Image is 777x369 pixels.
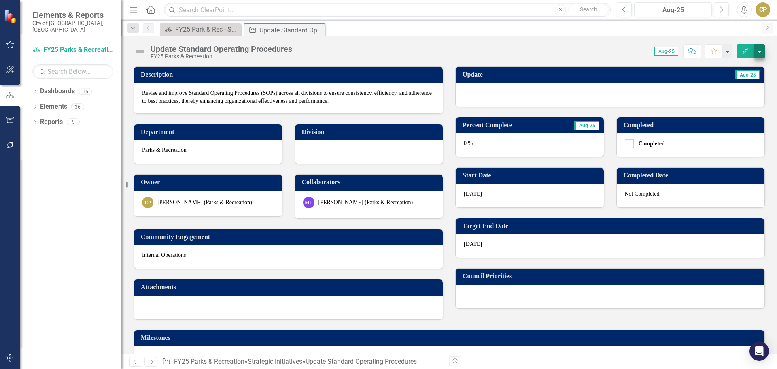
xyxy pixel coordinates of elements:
[302,128,439,136] h3: Division
[756,2,770,17] button: CP
[141,284,439,291] h3: Attachments
[40,87,75,96] a: Dashboards
[157,198,252,207] div: [PERSON_NAME] (Parks & Recreation)
[162,24,239,34] a: FY25 Park & Rec - Strategic Plan
[617,184,765,207] div: Not Completed
[463,71,594,78] h3: Update
[580,6,597,13] span: Search
[318,198,413,207] div: [PERSON_NAME] (Parks & Recreation)
[634,2,712,17] button: Aug-25
[624,172,761,179] h3: Completed Date
[654,47,678,56] span: Aug-25
[637,5,709,15] div: Aug-25
[142,252,186,258] span: Internal Operations
[302,179,439,186] h3: Collaborators
[162,357,443,367] div: » »
[174,358,244,365] a: FY25 Parks & Recreation
[464,241,482,247] span: [DATE]
[175,24,239,34] div: FY25 Park & Rec - Strategic Plan
[306,358,417,365] div: Update Standard Operating Procedures
[67,119,80,126] div: 9
[151,53,292,60] div: FY25 Parks & Recreation
[40,117,63,127] a: Reports
[79,88,92,95] div: 15
[463,222,760,230] h3: Target End Date
[142,89,435,105] p: Revise and improve Standard Operating Procedures (SOPs) across all divisions to ensure consistenc...
[141,179,278,186] h3: Owner
[624,122,761,129] h3: Completed
[71,103,84,110] div: 36
[141,334,760,341] h3: Milestones
[456,133,604,157] div: 0 %
[32,45,113,55] a: FY25 Parks & Recreation
[141,128,278,136] h3: Department
[303,197,314,208] div: ML
[32,20,113,33] small: City of [GEOGRAPHIC_DATA], [GEOGRAPHIC_DATA]
[141,71,439,78] h3: Description
[141,233,439,241] h3: Community Engagement
[4,9,18,23] img: ClearPoint Strategy
[568,4,609,15] button: Search
[40,102,67,111] a: Elements
[259,25,323,35] div: Update Standard Operating Procedures
[463,273,760,280] h3: Council Priorities
[463,172,600,179] h3: Start Date
[463,122,553,129] h3: Percent Complete
[464,191,482,197] span: [DATE]
[142,197,153,208] div: CP
[574,121,599,130] span: Aug-25
[134,45,146,58] img: Not Defined
[749,341,769,361] div: Open Intercom Messenger
[142,147,187,153] span: Parks & Recreation
[164,3,611,17] input: Search ClearPoint...
[735,70,760,79] span: Aug-25
[151,45,292,53] div: Update Standard Operating Procedures
[248,358,302,365] a: Strategic Initiatives
[32,64,113,79] input: Search Below...
[32,10,113,20] span: Elements & Reports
